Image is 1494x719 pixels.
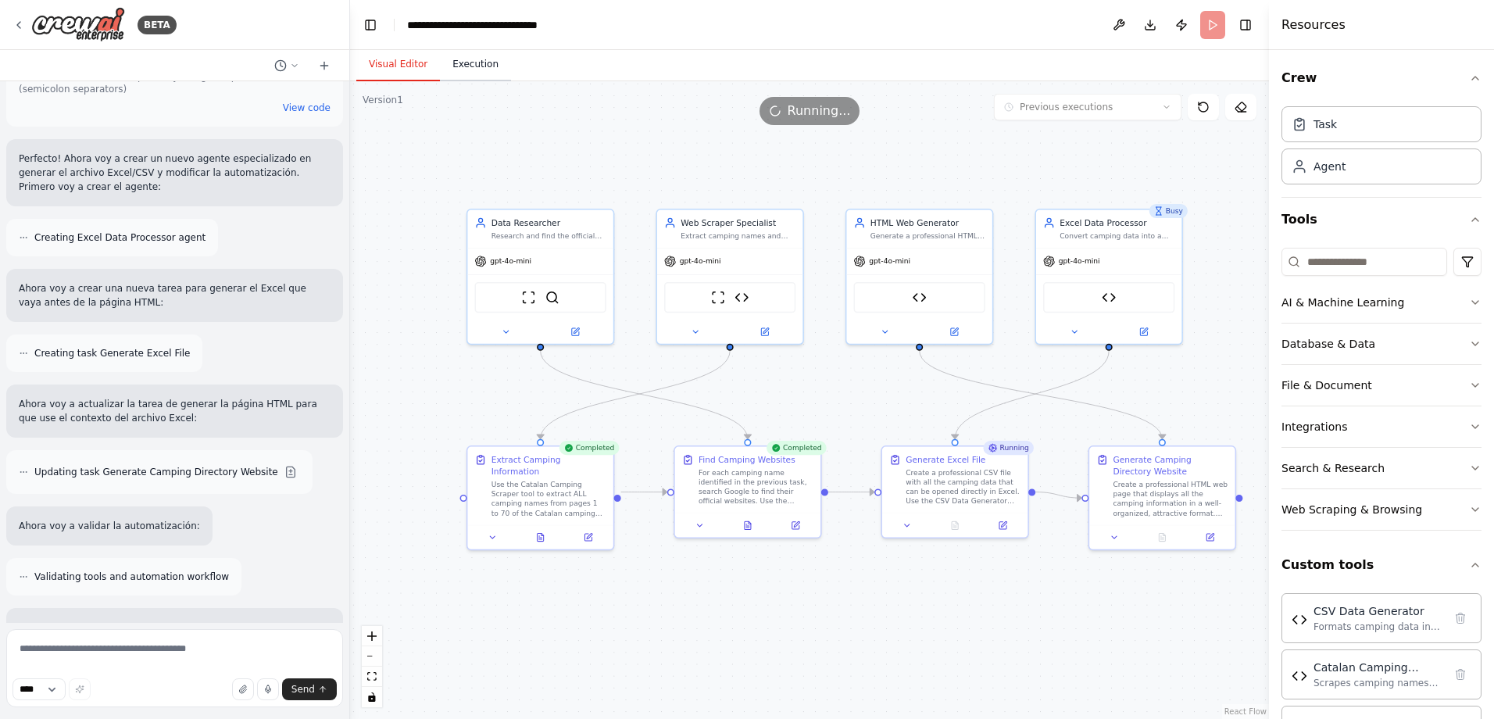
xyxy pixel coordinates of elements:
button: fit view [362,667,382,687]
p: Perfecto! Ahora la automatización está configurada para generar primero un archivo Excel/CSV con ... [19,621,331,663]
button: Open in side panel [1190,530,1231,544]
div: Agent [1314,159,1346,174]
button: zoom in [362,626,382,646]
button: Execution [440,48,511,81]
button: Previous executions [994,94,1181,120]
button: Open in side panel [920,324,988,338]
button: Upload files [232,678,254,700]
div: Crew [1281,100,1481,197]
button: Hide right sidebar [1235,14,1256,36]
a: React Flow attribution [1224,707,1267,716]
img: ScrapeWebsiteTool [711,291,725,305]
button: No output available [1137,530,1187,544]
button: Crew [1281,56,1481,100]
g: Edge from ac3b49c3-18ed-423b-baad-3d02feb3ac9a to 36845b6a-211e-4ed0-a395-8d79fe36e46f [828,486,874,498]
button: View output [723,518,773,532]
div: Use the Catalan Camping Scraper tool to extract ALL camping names from pages 1 to 70 of the Catal... [491,480,606,518]
h4: Resources [1281,16,1346,34]
div: Data Researcher [491,217,606,229]
span: Running... [788,102,851,120]
div: Convert camping data into a properly formatted CSV file that can be opened in Excel, with all 353... [1060,231,1174,241]
div: Tools [1281,241,1481,543]
button: Delete tool [1449,664,1471,685]
div: Extract camping names and basic information from the Catalan camping website. Focus on identifyin... [681,231,795,241]
nav: breadcrumb [407,17,581,33]
span: gpt-4o-mini [869,256,910,266]
g: Edge from 02d59afb-eb28-42c0-a12e-a09479f4b9af to 36845b6a-211e-4ed0-a395-8d79fe36e46f [949,351,1115,439]
div: CompletedFind Camping WebsitesFor each camping name identified in the previous task, search Googl... [674,445,821,538]
button: Open in side panel [568,530,609,544]
img: Catalan Camping Scraper [1292,668,1307,684]
div: BETA [138,16,177,34]
span: gpt-4o-mini [680,256,721,266]
div: CSV Data Generator [1314,603,1443,619]
div: Version 1 [363,94,403,106]
div: Create a professional CSV file with all the camping data that can be opened directly in Excel. Us... [906,468,1020,506]
div: React Flow controls [362,626,382,707]
div: Web Scraper SpecialistExtract camping names and basic information from the Catalan camping websit... [656,209,803,345]
div: Running [983,441,1034,455]
button: Open in side panel [1110,324,1178,338]
div: Web Scraping & Browsing [1281,502,1422,517]
div: Database & Data [1281,336,1375,352]
g: Edge from 8aa3d798-b867-4b27-aacc-7911e569a459 to ac3b49c3-18ed-423b-baad-3d02feb3ac9a [534,351,753,439]
div: AI & Machine Learning [1281,295,1404,310]
div: BusyExcel Data ProcessorConvert camping data into a properly formatted CSV file that can be opene... [1035,209,1182,345]
span: Updating task Generate Camping Directory Website [34,466,278,478]
div: Generate Camping Directory Website [1113,454,1228,478]
button: toggle interactivity [362,687,382,707]
div: Scrapes camping names from multiple pages of the Catalan camping website systematically. Extracts... [1314,677,1443,689]
button: Web Scraping & Browsing [1281,489,1481,530]
span: Previous executions [1020,101,1113,113]
button: Click to speak your automation idea [257,678,279,700]
button: No output available [930,518,980,532]
div: Generate Excel File [906,454,985,466]
button: Switch to previous chat [268,56,306,75]
button: Open in side panel [982,518,1023,532]
img: CSV Data Generator [1292,612,1307,628]
div: Data ResearcherResearch and find the official websites for each camping identified by the Web Scr... [466,209,614,345]
div: Generate a professional HTML web page displaying camping information with names and URLs in a wel... [870,231,985,241]
span: Creating task Generate Excel File [34,347,190,359]
p: Ahora voy a actualizar la tarea de generar la página HTML para que use el contexto del archivo Ex... [19,397,331,425]
span: Validating tools and automation workflow [34,571,229,583]
div: Busy [1149,204,1188,218]
div: Integrations [1281,419,1347,435]
div: Formats camping data into properly formatted CSV content with UTF-8 BOM for Excel compatibility u... [1314,621,1443,633]
button: View output [516,530,566,544]
button: Improve this prompt [69,678,91,700]
button: Search & Research [1281,448,1481,488]
span: Send [291,683,315,696]
p: Perfecto! Ahora voy a crear un nuevo agente especializado en generar el archivo Excel/CSV y modif... [19,152,331,194]
button: AI & Machine Learning [1281,282,1481,323]
img: CSV Data Generator [1102,291,1116,305]
img: SerperDevTool [545,291,559,305]
button: Hide left sidebar [359,14,381,36]
div: Excel Data Processor [1060,217,1174,229]
div: Catalan Camping Scraper [1314,660,1443,675]
div: Completed [767,441,827,455]
div: Web Scraper Specialist [681,217,795,229]
button: Open in side panel [731,324,799,338]
button: Database & Data [1281,324,1481,364]
button: View code [283,102,331,114]
div: Completed [559,441,620,455]
span: gpt-4o-mini [1059,256,1100,266]
div: Generate Camping Directory WebsiteCreate a professional HTML web page that displays all the campi... [1088,445,1236,550]
button: Integrations [1281,406,1481,447]
button: File & Document [1281,365,1481,406]
div: Find Camping Websites [699,454,795,466]
button: zoom out [362,646,382,667]
button: Visual Editor [356,48,440,81]
p: Ahora voy a validar la automatización: [19,519,200,533]
div: RunningGenerate Excel FileCreate a professional CSV file with all the camping data that can be op... [881,445,1028,538]
img: ScrapeWebsiteTool [521,291,535,305]
img: Logo [31,7,125,42]
div: Task [1314,116,1337,132]
p: Ahora voy a crear una nueva tarea para generar el Excel que vaya antes de la página HTML: [19,281,331,309]
button: Open in side panel [541,324,609,338]
g: Edge from 412be48c-a86b-4eb3-9938-d932b3a84eed to ac3b49c3-18ed-423b-baad-3d02feb3ac9a [621,486,667,498]
button: Open in side panel [775,518,816,532]
button: Custom tools [1281,543,1481,587]
button: Start a new chat [312,56,337,75]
